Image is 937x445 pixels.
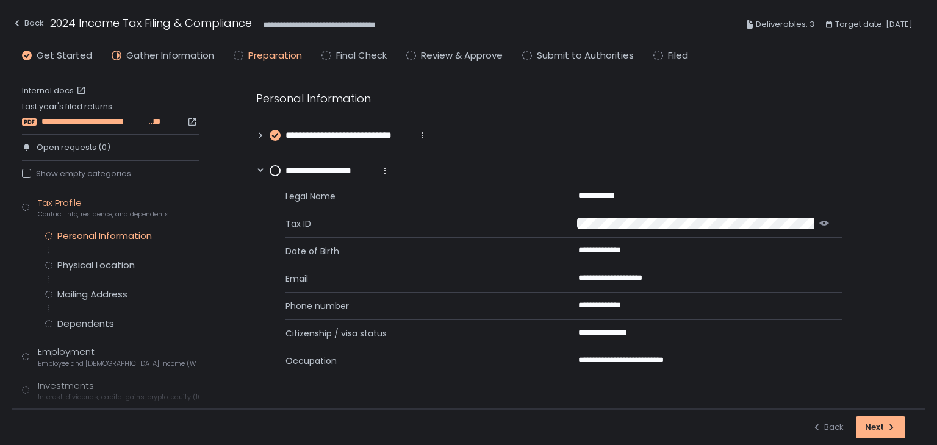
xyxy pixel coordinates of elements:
[37,49,92,63] span: Get Started
[12,15,44,35] button: Back
[865,422,896,433] div: Next
[38,359,199,368] span: Employee and [DEMOGRAPHIC_DATA] income (W-2s)
[285,218,548,230] span: Tax ID
[57,259,135,271] div: Physical Location
[285,300,549,312] span: Phone number
[22,85,88,96] a: Internal docs
[57,318,114,330] div: Dependents
[537,49,634,63] span: Submit to Authorities
[256,90,842,107] div: Personal Information
[285,190,549,202] span: Legal Name
[248,49,302,63] span: Preparation
[856,416,905,438] button: Next
[57,230,152,242] div: Personal Information
[38,379,199,402] div: Investments
[285,245,549,257] span: Date of Birth
[668,49,688,63] span: Filed
[38,196,169,219] div: Tax Profile
[421,49,503,63] span: Review & Approve
[126,49,214,63] span: Gather Information
[38,393,199,402] span: Interest, dividends, capital gains, crypto, equity (1099s, K-1s)
[12,16,44,30] div: Back
[37,142,110,153] span: Open requests (0)
[285,272,549,285] span: Email
[57,288,127,301] div: Mailing Address
[812,416,844,438] button: Back
[336,49,387,63] span: Final Check
[756,17,814,32] span: Deliverables: 3
[38,210,169,219] span: Contact info, residence, and dependents
[50,15,252,31] h1: 2024 Income Tax Filing & Compliance
[38,345,199,368] div: Employment
[285,327,549,340] span: Citizenship / visa status
[835,17,913,32] span: Target date: [DATE]
[22,101,199,127] div: Last year's filed returns
[285,355,549,367] span: Occupation
[812,422,844,433] div: Back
